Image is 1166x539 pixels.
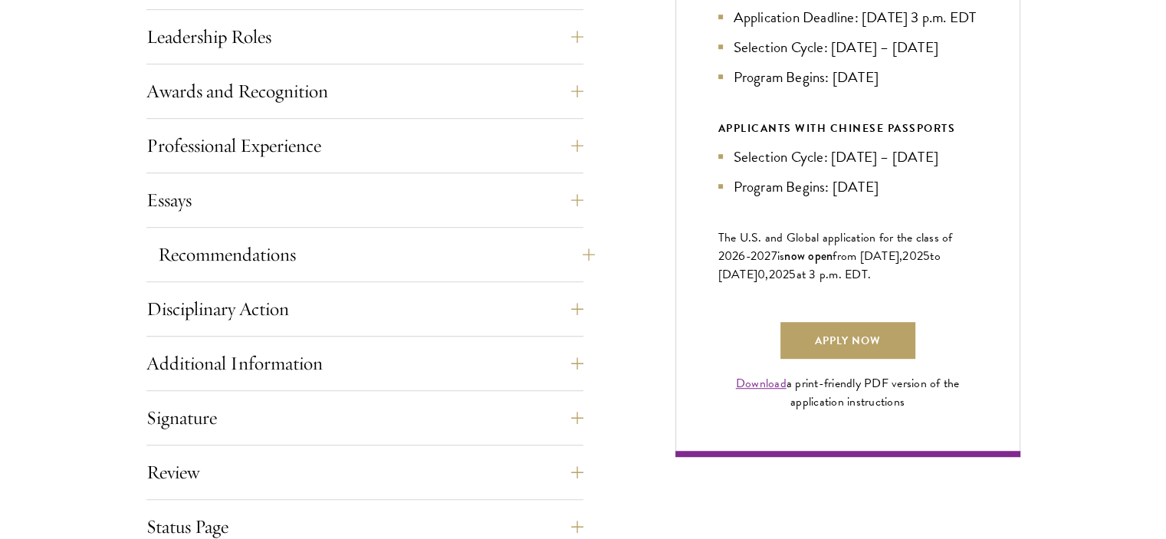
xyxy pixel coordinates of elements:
span: 5 [923,247,930,265]
button: Awards and Recognition [146,73,583,110]
button: Essays [146,182,583,219]
li: Selection Cycle: [DATE] – [DATE] [718,36,977,58]
span: 6 [738,247,745,265]
span: , [765,265,768,284]
span: 5 [789,265,796,284]
li: Application Deadline: [DATE] 3 p.m. EDT [718,6,977,28]
span: at 3 p.m. EDT. [796,265,872,284]
a: Apply Now [780,322,915,359]
button: Disciplinary Action [146,291,583,327]
li: Selection Cycle: [DATE] – [DATE] [718,146,977,168]
button: Recommendations [158,236,595,273]
button: Additional Information [146,345,583,382]
span: The U.S. and Global application for the class of 202 [718,228,953,265]
button: Professional Experience [146,127,583,164]
span: to [DATE] [718,247,941,284]
span: 202 [902,247,923,265]
a: Download [736,374,787,393]
span: now open [784,247,833,265]
span: is [777,247,785,265]
li: Program Begins: [DATE] [718,176,977,198]
button: Review [146,454,583,491]
li: Program Begins: [DATE] [718,66,977,88]
button: Signature [146,399,583,436]
span: 7 [771,247,777,265]
span: -202 [746,247,771,265]
div: APPLICANTS WITH CHINESE PASSPORTS [718,119,977,138]
span: 0 [757,265,765,284]
button: Leadership Roles [146,18,583,55]
div: a print-friendly PDF version of the application instructions [718,374,977,411]
span: from [DATE], [833,247,902,265]
span: 202 [769,265,790,284]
